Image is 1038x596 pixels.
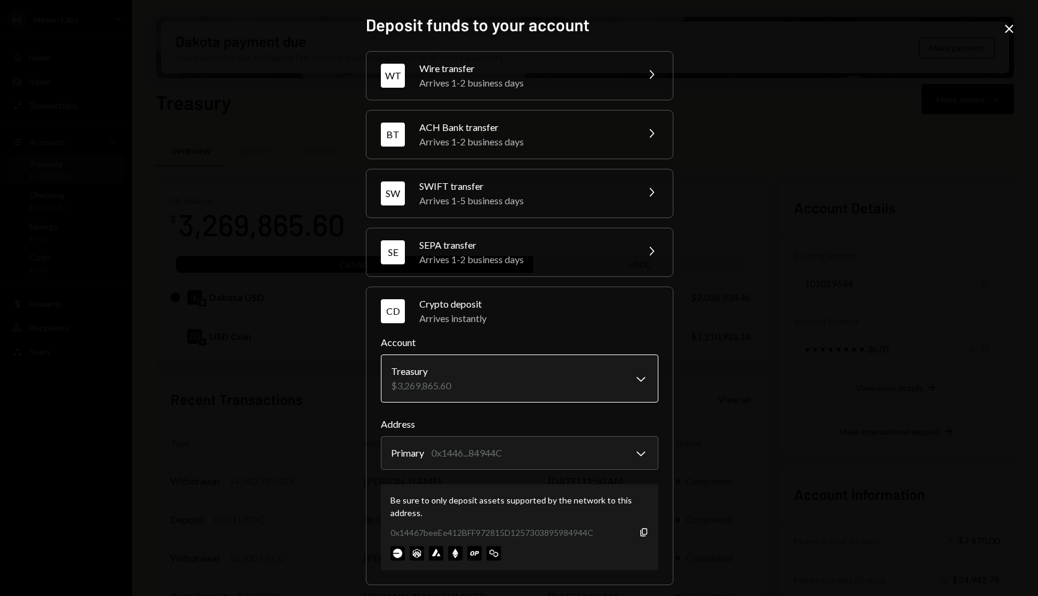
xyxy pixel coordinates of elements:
div: WT [381,64,405,88]
div: Arrives 1-2 business days [419,252,630,267]
h2: Deposit funds to your account [366,13,672,37]
img: arbitrum-mainnet [410,546,424,561]
div: ACH Bank transfer [419,120,630,135]
div: Wire transfer [419,61,630,76]
div: SW [381,181,405,205]
div: SEPA transfer [419,238,630,252]
img: optimism-mainnet [467,546,482,561]
img: base-mainnet [390,546,405,561]
button: CDCrypto depositArrives instantly [366,287,673,335]
div: 0x1446...84944C [431,446,502,460]
div: Arrives 1-2 business days [419,76,630,90]
div: CDCrypto depositArrives instantly [381,335,658,570]
img: ethereum-mainnet [448,546,463,561]
div: Arrives instantly [419,311,658,326]
div: Be sure to only deposit assets supported by the network to this address. [390,494,649,519]
button: Address [381,436,658,470]
img: avalanche-mainnet [429,546,443,561]
div: 0x14467beeEe412BFF972815D1257303895984944C [390,526,593,539]
div: Arrives 1-5 business days [419,193,630,208]
div: SWIFT transfer [419,179,630,193]
button: Account [381,354,658,403]
div: CD [381,299,405,323]
img: polygon-mainnet [487,546,501,561]
button: WTWire transferArrives 1-2 business days [366,52,673,100]
div: BT [381,123,405,147]
div: Arrives 1-2 business days [419,135,630,149]
label: Account [381,335,658,350]
div: Crypto deposit [419,297,658,311]
label: Address [381,417,658,431]
button: SESEPA transferArrives 1-2 business days [366,228,673,276]
button: BTACH Bank transferArrives 1-2 business days [366,111,673,159]
button: SWSWIFT transferArrives 1-5 business days [366,169,673,217]
div: SE [381,240,405,264]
